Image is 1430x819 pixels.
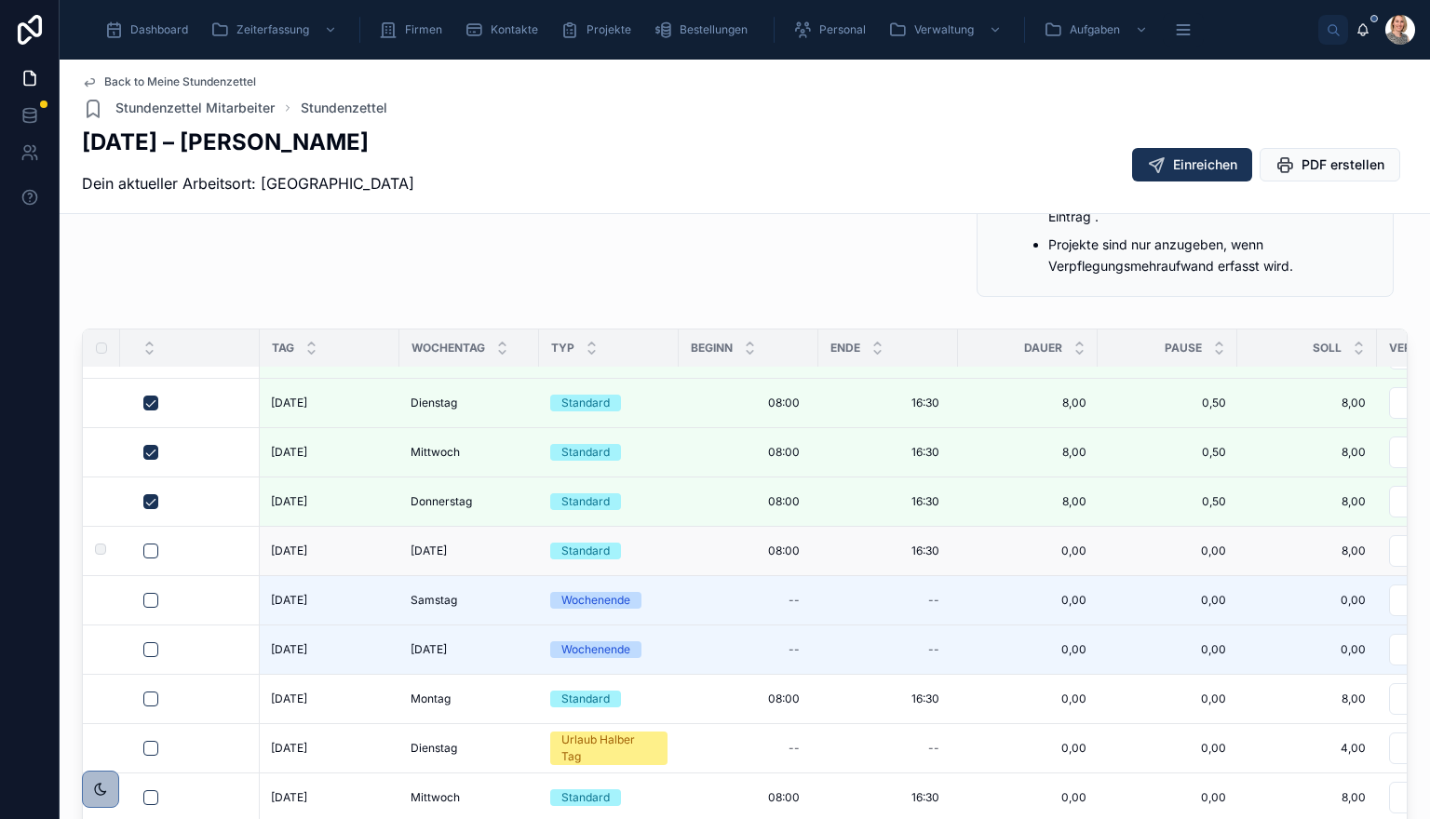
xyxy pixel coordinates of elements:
span: Dauer [1024,341,1062,356]
span: 0,00 [1109,642,1226,657]
span: Stundenzettel Mitarbeiter [115,99,275,117]
span: Firmen [405,22,442,37]
span: Aufgaben [1070,22,1120,37]
span: Dienstag [411,396,457,410]
h2: [DATE] – [PERSON_NAME] [82,127,414,157]
span: 08:00 [768,396,800,410]
div: -- [789,642,800,657]
div: -- [928,593,939,608]
span: [DATE] [411,642,447,657]
span: [DATE] [271,494,307,509]
span: [DATE] [271,445,307,460]
span: Soll [1313,341,1342,356]
span: 0,00 [1109,741,1226,756]
span: Verwaltung [914,22,974,37]
span: Typ [551,341,574,356]
span: 8,00 [969,445,1086,460]
span: 08:00 [768,445,800,460]
span: 0,00 [1109,593,1226,608]
span: Einreichen [1173,155,1237,174]
a: Stundenzettel Mitarbeiter [82,97,275,119]
a: Stundenzettel [301,99,387,117]
a: Firmen [373,13,455,47]
a: Aufgaben [1038,13,1157,47]
span: 8,00 [1248,790,1366,805]
span: [DATE] [411,544,447,558]
span: 08:00 [768,544,800,558]
span: 0,00 [1248,642,1366,657]
div: scrollable content [89,9,1318,50]
span: 16:30 [911,691,939,706]
span: Ende [830,341,860,356]
div: Wochenende [561,592,630,609]
button: PDF erstellen [1260,148,1400,181]
div: -- [928,642,939,657]
span: 08:00 [768,790,800,805]
span: 0,50 [1109,445,1226,460]
span: 16:30 [911,445,939,460]
span: 8,00 [1248,544,1366,558]
span: Mittwoch [411,445,460,460]
span: Tag [272,341,294,356]
p: Projekte sind nur anzugeben, wenn Verpflegungsmehraufwand erfasst wird. [1048,235,1378,277]
span: 4,00 [1248,741,1366,756]
span: Donnerstag [411,494,472,509]
span: 0,50 [1109,396,1226,410]
div: -- [789,593,800,608]
div: Urlaub Halber Tag [561,732,656,765]
span: 0,00 [969,741,1086,756]
div: Standard [561,395,610,411]
span: 0,00 [1109,544,1226,558]
a: Bestellungen [648,13,761,47]
button: Einreichen [1132,148,1252,181]
span: 0,00 [1109,691,1226,706]
div: Standard [561,444,610,461]
span: [DATE] [271,790,307,805]
span: 8,00 [1248,494,1366,509]
span: Zeiterfassung [236,22,309,37]
span: 08:00 [768,691,800,706]
a: Verwaltung [883,13,1011,47]
span: [DATE] [271,741,307,756]
div: Standard [561,789,610,806]
span: Personal [819,22,866,37]
a: Kontakte [459,13,551,47]
span: 8,00 [969,494,1086,509]
div: Wochenende [561,641,630,658]
span: 0,00 [969,691,1086,706]
span: Samstag [411,593,457,608]
span: Dienstag [411,741,457,756]
span: Dashboard [130,22,188,37]
span: 0,00 [969,544,1086,558]
span: 0,00 [1109,790,1226,805]
span: 8,00 [1248,691,1366,706]
span: Back to Meine Stundenzettel [104,74,256,89]
a: Dashboard [99,13,201,47]
span: 16:30 [911,396,939,410]
span: 08:00 [768,494,800,509]
div: Standard [561,493,610,510]
span: PDF erstellen [1302,155,1384,174]
span: 0,50 [1109,494,1226,509]
span: 8,00 [1248,445,1366,460]
a: Projekte [555,13,644,47]
a: Zeiterfassung [205,13,346,47]
span: Beginn [691,341,733,356]
span: Mittwoch [411,790,460,805]
a: Back to Meine Stundenzettel [82,74,256,89]
div: Standard [561,691,610,707]
span: 16:30 [911,790,939,805]
span: [DATE] [271,691,307,706]
span: Pause [1165,341,1202,356]
a: Personal [788,13,879,47]
span: Bestellungen [680,22,748,37]
span: Projekte [587,22,631,37]
span: 0,00 [969,593,1086,608]
span: 0,00 [969,642,1086,657]
span: Montag [411,691,451,706]
span: 0,00 [1248,593,1366,608]
div: -- [928,741,939,756]
span: Wochentag [411,341,485,356]
span: 8,00 [1248,396,1366,410]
